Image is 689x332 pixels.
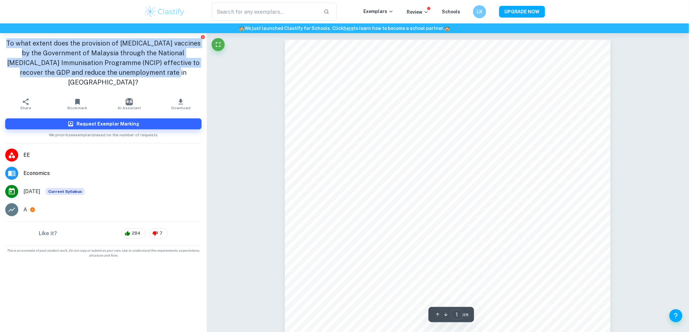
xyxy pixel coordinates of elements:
button: Download [155,95,207,113]
span: 284 [128,230,144,237]
span: Current Syllabus [46,188,85,195]
span: Share [20,106,31,110]
button: AI Assistant [103,95,155,113]
h6: LK [476,8,484,15]
h1: To what extent does the provision of [MEDICAL_DATA] vaccines by the Government of Malaysia throug... [5,38,202,87]
span: Economics [23,169,202,177]
button: Help and Feedback [669,309,682,322]
input: Search for any exemplars... [212,3,318,21]
button: Bookmark [52,95,104,113]
h6: Like it? [39,230,57,237]
span: This is an example of past student work. Do not copy or submit as your own. Use to understand the... [3,248,204,258]
span: Download [171,106,190,110]
a: here [344,26,354,31]
span: / 28 [463,312,469,318]
div: 284 [121,228,146,239]
a: Schools [442,9,460,14]
span: 7 [156,230,166,237]
button: LK [473,5,486,18]
span: [DATE] [23,188,40,195]
h6: We just launched Clastify for Schools. Click to learn how to become a school partner. [1,25,688,32]
div: This exemplar is based on the current syllabus. Feel free to refer to it for inspiration/ideas wh... [46,188,85,195]
button: UPGRADE NOW [499,6,545,18]
h6: Request Exemplar Marking [77,120,139,127]
span: We prioritize exemplars based on the number of requests [49,129,158,138]
button: Report issue [201,34,205,39]
button: Request Exemplar Marking [5,118,202,129]
span: 🏫 [444,26,450,31]
div: 7 [149,228,168,239]
p: Review [407,8,429,16]
p: Exemplars [363,8,394,15]
span: EE [23,151,202,159]
span: Bookmark [68,106,88,110]
button: Fullscreen [212,38,225,51]
img: Clastify logo [144,5,185,18]
span: AI Assistant [118,106,141,110]
p: A [23,206,27,214]
span: 🏫 [239,26,245,31]
img: AI Assistant [126,98,133,105]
